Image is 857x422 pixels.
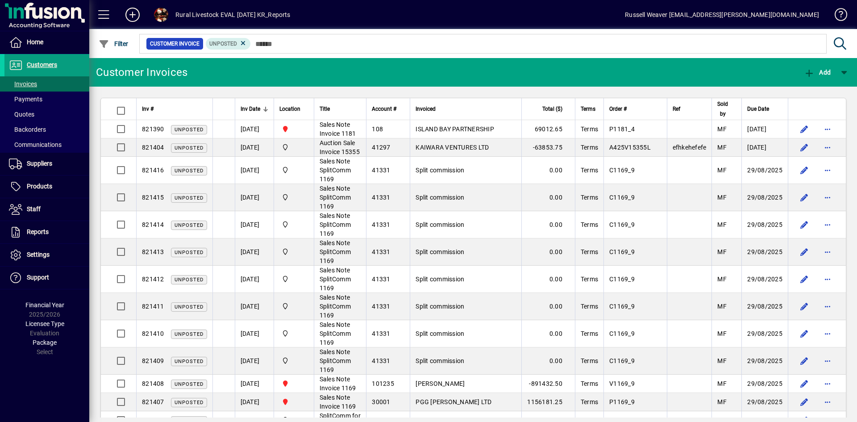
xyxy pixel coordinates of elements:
span: 41331 [372,194,390,201]
div: Rural Livestock EVAL [DATE] KR_Reports [175,8,291,22]
span: 41331 [372,330,390,337]
button: More options [820,272,835,286]
span: Split commission [416,330,464,337]
span: Sold by [717,99,728,119]
span: Terms [581,398,598,405]
span: Licensee Type [25,320,64,327]
td: 69012.65 [521,120,575,138]
a: Quotes [4,107,89,122]
span: Filter [99,40,129,47]
span: Unposted [209,41,237,47]
span: Split commission [416,167,464,174]
span: Reports [27,228,49,235]
button: More options [820,354,835,368]
button: Edit [797,245,811,259]
span: 821390 [142,125,164,133]
span: Unallocated [279,124,308,134]
td: [DATE] [235,157,274,184]
span: 108 [372,125,383,133]
span: Add [804,69,831,76]
button: More options [820,163,835,177]
span: Inv # [142,104,154,114]
button: Edit [797,140,811,155]
button: More options [820,245,835,259]
span: Sales Note SplitComm 1169 [320,321,351,346]
span: [PERSON_NAME] [416,380,465,387]
span: Customer Invoice [150,39,200,48]
span: MF [717,398,727,405]
td: [DATE] [235,138,274,157]
span: Donald Cooke [279,274,308,284]
span: MF [717,380,727,387]
td: [DATE] [235,320,274,347]
span: Bob Davidson [279,165,308,175]
button: Edit [797,122,811,136]
td: [DATE] [235,238,274,266]
td: 29/08/2025 [741,320,788,347]
span: Bob Davidson [279,192,308,202]
button: More options [820,299,835,313]
button: Edit [797,190,811,205]
span: MF [717,303,727,310]
td: [DATE] [741,138,788,157]
div: Account # [372,104,404,114]
button: Edit [797,326,811,341]
span: efhkehefefe [673,144,707,151]
span: Financial Year [25,301,64,309]
td: [DATE] [235,266,274,293]
span: 821413 [142,248,164,255]
span: Support [27,274,49,281]
span: Sales Note SplitComm 1169 [320,212,351,237]
span: Package [33,339,57,346]
div: Ref [673,104,707,114]
a: Settings [4,244,89,266]
a: Knowledge Base [828,2,846,31]
span: C1169_9 [609,194,635,201]
span: Split commission [416,276,464,283]
span: Split commission [416,357,464,364]
div: Total ($) [527,104,570,114]
td: 0.00 [521,238,575,266]
span: Inv Date [241,104,260,114]
span: Terms [581,104,595,114]
span: Unposted [175,304,204,310]
div: Location [279,104,308,114]
td: 0.00 [521,211,575,238]
button: More options [820,376,835,391]
span: Home [27,38,43,46]
span: MF [717,330,727,337]
td: 0.00 [521,266,575,293]
span: Settings [27,251,50,258]
span: Split commission [416,303,464,310]
span: KAIWARA VENTURES LTD [416,144,489,151]
span: Sales Note SplitComm 1169 [320,267,351,292]
button: More options [820,395,835,409]
div: Due Date [747,104,782,114]
td: 29/08/2025 [741,347,788,375]
a: Invoices [4,76,89,92]
span: Barry Matthews [279,247,308,257]
span: P1169_9 [609,398,635,405]
span: 41331 [372,303,390,310]
span: Unposted [175,381,204,387]
span: Sales Note Invoice 1169 [320,376,356,392]
span: 821410 [142,330,164,337]
span: MF [717,194,727,201]
span: Terms [581,276,598,283]
button: More options [820,140,835,155]
a: Reports [4,221,89,243]
span: 41331 [372,221,390,228]
td: [DATE] [235,211,274,238]
span: Invoiced [416,104,436,114]
a: Staff [4,198,89,221]
button: More options [820,217,835,232]
span: Unposted [175,359,204,364]
span: 821411 [142,303,164,310]
td: 29/08/2025 [741,375,788,393]
span: 821407 [142,398,164,405]
div: Inv Date [241,104,268,114]
span: Terms [581,330,598,337]
span: Payments [9,96,42,103]
td: -63853.75 [521,138,575,157]
a: Suppliers [4,153,89,175]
